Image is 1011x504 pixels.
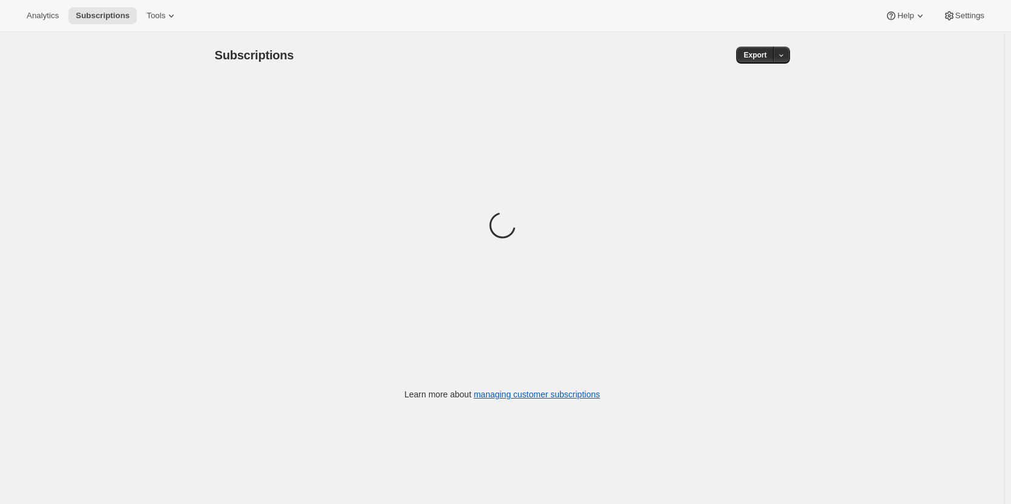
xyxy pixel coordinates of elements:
[878,7,933,24] button: Help
[404,388,600,400] p: Learn more about
[68,7,137,24] button: Subscriptions
[955,11,984,21] span: Settings
[19,7,66,24] button: Analytics
[936,7,992,24] button: Settings
[736,47,774,64] button: Export
[215,48,294,62] span: Subscriptions
[897,11,914,21] span: Help
[139,7,185,24] button: Tools
[27,11,59,21] span: Analytics
[76,11,130,21] span: Subscriptions
[473,390,600,399] a: managing customer subscriptions
[743,50,766,60] span: Export
[147,11,165,21] span: Tools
